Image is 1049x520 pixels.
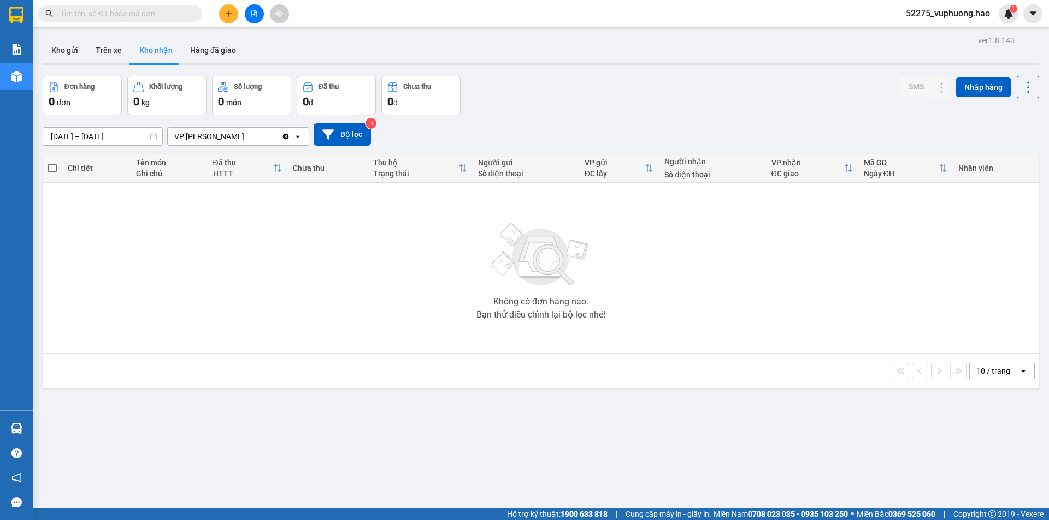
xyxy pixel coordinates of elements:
div: VP nhận [771,158,844,167]
div: Đơn hàng [64,83,95,91]
span: đ [309,98,313,107]
input: Tìm tên, số ĐT hoặc mã đơn [60,8,189,20]
span: ⚪️ [851,512,854,516]
span: aim [275,10,283,17]
span: 0 [133,95,139,108]
div: 10 / trang [976,366,1010,376]
button: Đã thu0đ [297,76,376,115]
sup: 1 [1010,5,1017,13]
strong: 1900 633 818 [561,510,608,518]
div: Người nhận [664,157,760,166]
span: Cung cấp máy in - giấy in: [626,508,711,520]
svg: open [1019,367,1028,375]
strong: 0369 525 060 [888,510,935,518]
div: HTTT [213,169,274,178]
span: 52275_vuphuong.hao [897,7,999,20]
button: Khối lượng0kg [127,76,207,115]
div: ĐC giao [771,169,844,178]
div: VP [PERSON_NAME] [174,131,244,142]
span: Miền Nam [714,508,848,520]
div: Tên món [136,158,202,167]
th: Toggle SortBy [208,154,288,183]
span: copyright [988,510,996,518]
sup: 3 [366,118,376,129]
th: Toggle SortBy [766,154,858,183]
strong: 0708 023 035 - 0935 103 250 [748,510,848,518]
span: kg [142,98,150,107]
div: VP gửi [585,158,645,167]
span: 0 [49,95,55,108]
span: 0 [303,95,309,108]
button: aim [270,4,289,23]
img: solution-icon [11,44,22,55]
button: SMS [900,77,933,97]
th: Toggle SortBy [368,154,473,183]
button: Số lượng0món [212,76,291,115]
div: Chưa thu [403,83,431,91]
span: món [226,98,241,107]
span: đơn [57,98,70,107]
div: Số lượng [234,83,262,91]
div: Thu hộ [373,158,458,167]
div: Ngày ĐH [864,169,939,178]
button: Nhập hàng [956,77,1011,97]
button: Kho nhận [131,37,181,63]
svg: open [293,132,302,141]
span: search [45,10,53,17]
div: Chi tiết [68,164,125,172]
button: Đơn hàng0đơn [43,76,122,115]
span: plus [225,10,233,17]
span: | [944,508,945,520]
button: Chưa thu0đ [381,76,461,115]
div: ĐC lấy [585,169,645,178]
input: Select a date range. [43,128,162,145]
span: 0 [218,95,224,108]
span: notification [11,473,22,483]
img: warehouse-icon [11,423,22,434]
img: icon-new-feature [1004,9,1013,19]
div: Khối lượng [149,83,182,91]
span: đ [393,98,398,107]
div: Không có đơn hàng nào. [493,297,588,306]
th: Toggle SortBy [579,154,659,183]
span: question-circle [11,448,22,458]
input: Selected VP Gành Hào. [245,131,246,142]
svg: Clear value [281,132,290,141]
span: 1 [1011,5,1015,13]
button: file-add [245,4,264,23]
div: Mã GD [864,158,939,167]
button: Bộ lọc [314,123,371,146]
span: Miền Bắc [857,508,935,520]
img: warehouse-icon [11,71,22,82]
button: Kho gửi [43,37,87,63]
div: ver 1.8.143 [978,34,1015,46]
div: Nhân viên [958,164,1034,172]
div: Người gửi [478,158,574,167]
th: Toggle SortBy [858,154,953,183]
button: caret-down [1023,4,1042,23]
span: Hỗ trợ kỹ thuật: [507,508,608,520]
img: svg+xml;base64,PHN2ZyBjbGFzcz0ibGlzdC1wbHVnX19zdmciIHhtbG5zPSJodHRwOi8vd3d3LnczLm9yZy8yMDAwL3N2Zy... [486,217,596,293]
div: Chưa thu [293,164,362,172]
span: caret-down [1028,9,1038,19]
div: Trạng thái [373,169,458,178]
div: Bạn thử điều chỉnh lại bộ lọc nhé! [476,310,605,319]
button: Hàng đã giao [181,37,245,63]
span: | [616,508,617,520]
button: plus [219,4,238,23]
span: 0 [387,95,393,108]
div: Đã thu [213,158,274,167]
div: Ghi chú [136,169,202,178]
button: Trên xe [87,37,131,63]
img: logo-vxr [9,7,23,23]
span: message [11,497,22,507]
span: file-add [250,10,258,17]
div: Số điện thoại [478,169,574,178]
div: Số điện thoại [664,170,760,179]
div: Đã thu [319,83,339,91]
